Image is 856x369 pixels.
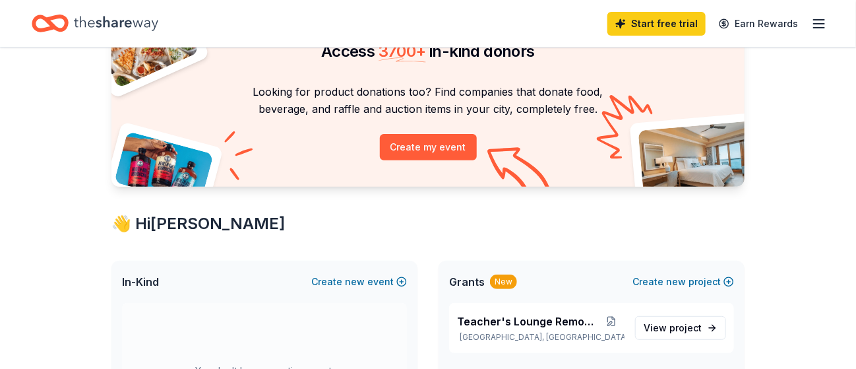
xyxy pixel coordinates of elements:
[487,147,553,197] img: Curvy arrow
[635,316,726,340] a: View project
[127,83,729,118] p: Looking for product donations too? Find companies that donate food, beverage, and raffle and auct...
[122,274,159,290] span: In-Kind
[380,134,477,160] button: Create my event
[379,42,426,61] span: 3700 +
[111,213,745,234] div: 👋 Hi [PERSON_NAME]
[449,274,485,290] span: Grants
[457,332,625,343] p: [GEOGRAPHIC_DATA], [GEOGRAPHIC_DATA]
[490,275,517,289] div: New
[457,314,598,329] span: Teacher's Lounge Remodel
[607,12,706,36] a: Start free trial
[321,42,535,61] span: Access in-kind donors
[644,320,702,336] span: View
[311,274,407,290] button: Createnewevent
[669,322,702,333] span: project
[666,274,686,290] span: new
[632,274,734,290] button: Createnewproject
[32,8,158,39] a: Home
[345,274,365,290] span: new
[711,12,806,36] a: Earn Rewards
